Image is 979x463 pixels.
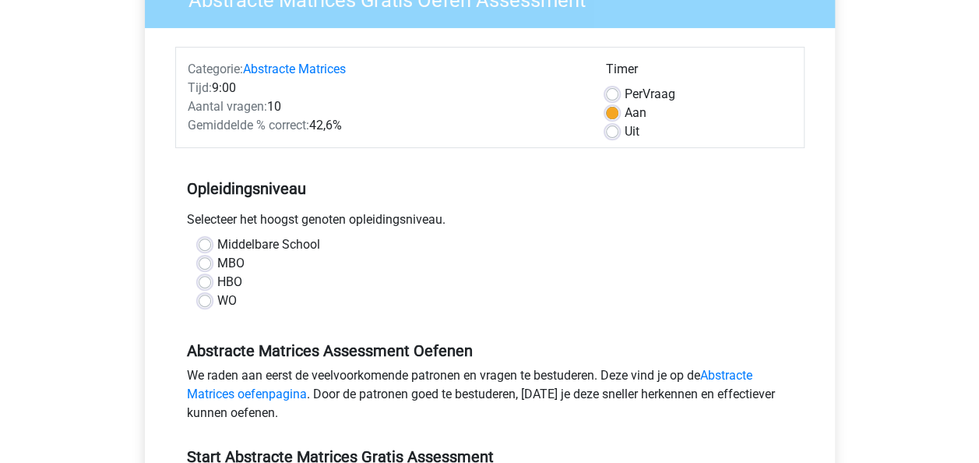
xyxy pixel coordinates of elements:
[625,122,639,141] label: Uit
[217,235,320,254] label: Middelbare School
[176,79,594,97] div: 9:00
[625,85,675,104] label: Vraag
[243,62,346,76] a: Abstracte Matrices
[606,60,792,85] div: Timer
[187,341,793,360] h5: Abstracte Matrices Assessment Oefenen
[188,99,267,114] span: Aantal vragen:
[176,116,594,135] div: 42,6%
[188,80,212,95] span: Tijd:
[187,173,793,204] h5: Opleidingsniveau
[176,97,594,116] div: 10
[175,366,805,429] div: We raden aan eerst de veelvoorkomende patronen en vragen te bestuderen. Deze vind je op de . Door...
[188,62,243,76] span: Categorie:
[217,273,242,292] label: HBO
[175,210,805,235] div: Selecteer het hoogst genoten opleidingsniveau.
[625,104,646,122] label: Aan
[188,118,309,133] span: Gemiddelde % correct:
[625,87,643,101] span: Per
[217,254,245,273] label: MBO
[217,292,237,310] label: WO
